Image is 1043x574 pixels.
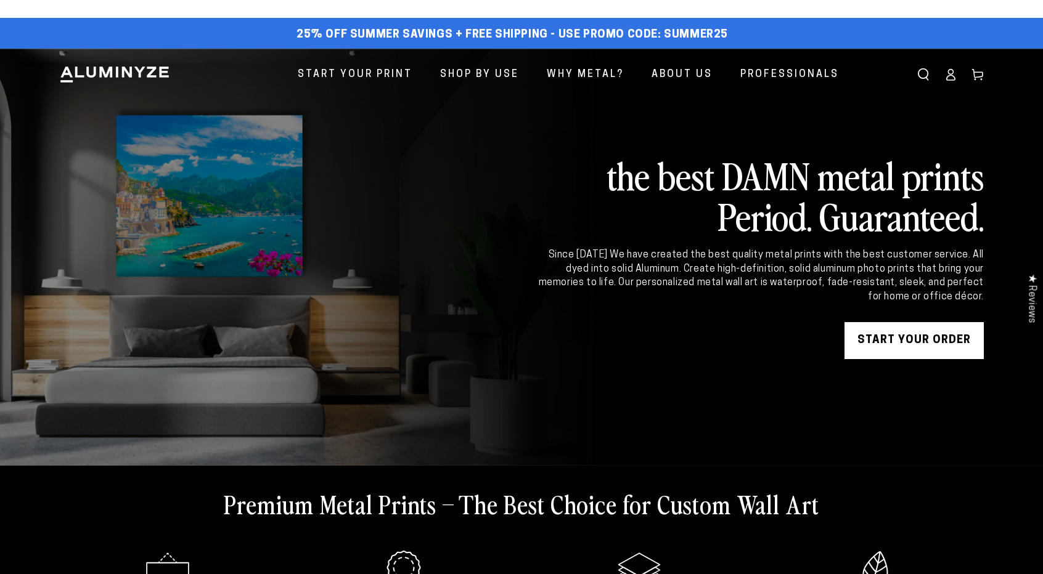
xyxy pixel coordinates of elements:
[538,59,633,91] a: Why Metal?
[440,66,519,84] span: Shop By Use
[288,59,422,91] a: Start Your Print
[652,66,713,84] span: About Us
[297,28,728,42] span: 25% off Summer Savings + Free Shipping - Use Promo Code: SUMMER25
[731,59,848,91] a: Professionals
[1020,264,1043,333] div: Click to open Judge.me floating reviews tab
[642,59,722,91] a: About Us
[59,65,170,84] img: Aluminyze
[298,66,412,84] span: Start Your Print
[910,61,937,88] summary: Search our site
[536,155,984,236] h2: the best DAMN metal prints Period. Guaranteed.
[547,66,624,84] span: Why Metal?
[845,322,984,359] a: START YOUR Order
[224,488,819,520] h2: Premium Metal Prints – The Best Choice for Custom Wall Art
[536,248,984,304] div: Since [DATE] We have created the best quality metal prints with the best customer service. All dy...
[740,66,839,84] span: Professionals
[431,59,528,91] a: Shop By Use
